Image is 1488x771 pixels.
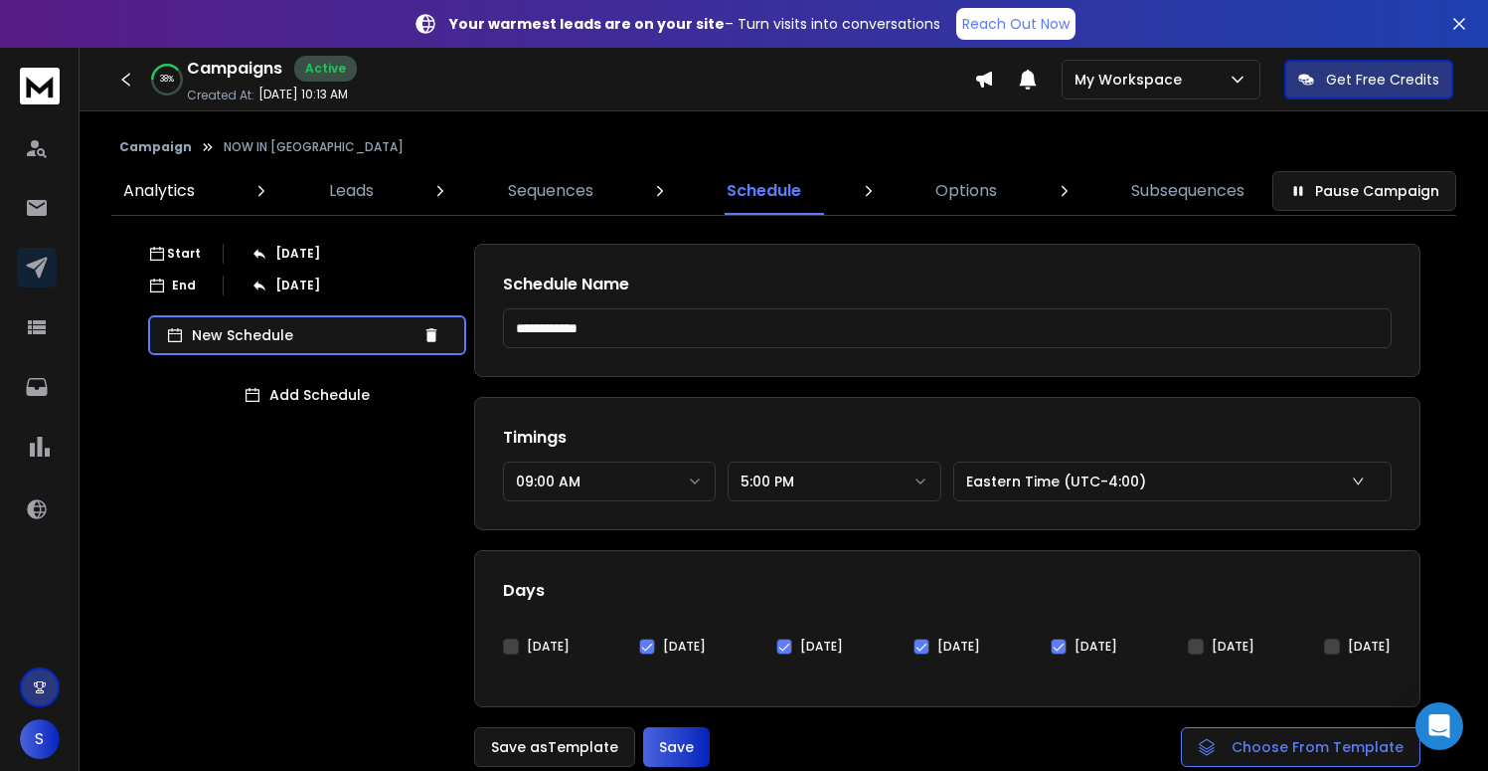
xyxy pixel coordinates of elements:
button: Get Free Credits [1284,60,1453,99]
p: My Workspace [1075,70,1190,90]
img: logo [20,68,60,104]
h1: Schedule Name [503,273,1392,296]
label: [DATE] [1075,639,1117,655]
label: [DATE] [800,639,843,655]
p: [DATE] 10:13 AM [258,87,348,102]
p: Start [167,246,201,262]
h1: Campaigns [187,57,282,81]
p: New Schedule [192,325,414,345]
p: Get Free Credits [1326,70,1439,90]
p: [DATE] [275,278,320,293]
p: Created At: [187,88,254,103]
a: Analytics [111,167,207,215]
button: Save [643,727,710,767]
p: 38 % [160,74,174,86]
h1: Timings [503,426,1392,450]
p: Leads [329,179,374,203]
p: NOW IN [GEOGRAPHIC_DATA] [224,139,404,155]
a: Sequences [496,167,605,215]
a: Subsequences [1119,167,1256,215]
label: [DATE] [663,639,706,655]
div: Active [294,56,357,82]
p: Analytics [123,179,195,203]
a: Leads [317,167,386,215]
a: Options [923,167,1009,215]
p: Schedule [727,179,801,203]
span: Choose From Template [1232,737,1404,757]
p: Reach Out Now [962,14,1070,34]
button: S [20,719,60,759]
strong: Your warmest leads are on your site [449,14,725,34]
p: Sequences [508,179,593,203]
p: – Turn visits into conversations [449,14,940,34]
button: Pause Campaign [1272,171,1456,211]
p: [DATE] [275,246,320,262]
p: Subsequences [1131,179,1244,203]
label: [DATE] [1212,639,1254,655]
a: Schedule [715,167,813,215]
button: 09:00 AM [503,462,717,501]
label: [DATE] [527,639,570,655]
button: Save asTemplate [474,727,635,767]
a: Reach Out Now [956,8,1075,40]
button: Choose From Template [1181,727,1420,767]
label: [DATE] [1348,639,1391,655]
p: End [172,278,196,293]
p: Options [935,179,997,203]
button: Add Schedule [148,375,466,415]
button: Campaign [119,139,192,155]
button: 5:00 PM [728,462,941,501]
label: [DATE] [937,639,980,655]
p: Eastern Time (UTC-4:00) [966,472,1154,491]
h1: Days [503,579,1392,603]
div: Open Intercom Messenger [1415,702,1463,750]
